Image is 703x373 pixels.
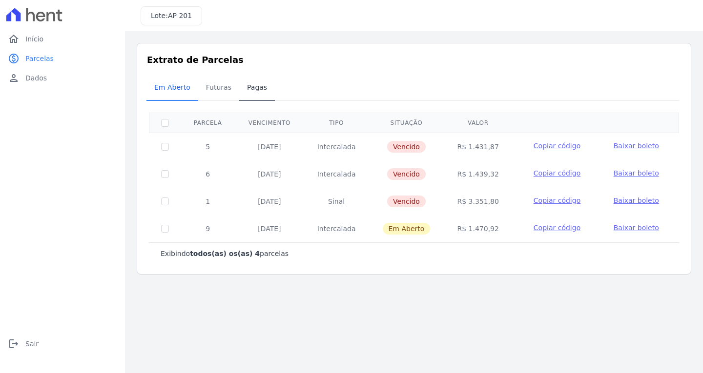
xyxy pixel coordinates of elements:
[4,29,121,49] a: homeInício
[444,160,512,188] td: R$ 1.439,32
[25,54,54,63] span: Parcelas
[534,142,580,150] span: Copiar código
[8,33,20,45] i: home
[161,249,289,258] p: Exibindo parcelas
[304,188,369,215] td: Sinal
[534,196,580,204] span: Copiar código
[387,196,426,207] span: Vencido
[147,53,681,66] h3: Extrato de Parcelas
[387,168,426,180] span: Vencido
[235,160,304,188] td: [DATE]
[25,34,43,44] span: Início
[387,141,426,153] span: Vencido
[614,224,659,232] span: Baixar boleto
[444,133,512,160] td: R$ 1.431,87
[524,141,590,151] button: Copiar código
[181,215,235,242] td: 9
[304,113,369,133] th: Tipo
[25,339,39,349] span: Sair
[614,196,659,205] a: Baixar boleto
[235,215,304,242] td: [DATE]
[8,53,20,64] i: paid
[614,141,659,151] a: Baixar boleto
[4,334,121,353] a: logoutSair
[181,113,235,133] th: Parcela
[181,188,235,215] td: 1
[8,338,20,350] i: logout
[534,224,580,232] span: Copiar código
[444,113,512,133] th: Valor
[190,250,260,257] b: todos(as) os(as) 4
[200,78,237,97] span: Futuras
[524,223,590,233] button: Copiar código
[524,168,590,178] button: Copiar código
[614,169,659,177] span: Baixar boleto
[444,215,512,242] td: R$ 1.470,92
[8,72,20,84] i: person
[304,215,369,242] td: Intercalada
[304,133,369,160] td: Intercalada
[168,12,192,20] span: AP 201
[148,78,196,97] span: Em Aberto
[614,168,659,178] a: Baixar boleto
[235,113,304,133] th: Vencimento
[614,223,659,233] a: Baixar boleto
[151,11,192,21] h3: Lote:
[146,76,198,101] a: Em Aberto
[304,160,369,188] td: Intercalada
[534,169,580,177] span: Copiar código
[369,113,444,133] th: Situação
[444,188,512,215] td: R$ 3.351,80
[181,160,235,188] td: 6
[241,78,273,97] span: Pagas
[383,223,431,235] span: Em Aberto
[239,76,275,101] a: Pagas
[4,49,121,68] a: paidParcelas
[235,188,304,215] td: [DATE]
[524,196,590,205] button: Copiar código
[4,68,121,88] a: personDados
[181,133,235,160] td: 5
[25,73,47,83] span: Dados
[198,76,239,101] a: Futuras
[235,133,304,160] td: [DATE]
[614,142,659,150] span: Baixar boleto
[614,196,659,204] span: Baixar boleto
